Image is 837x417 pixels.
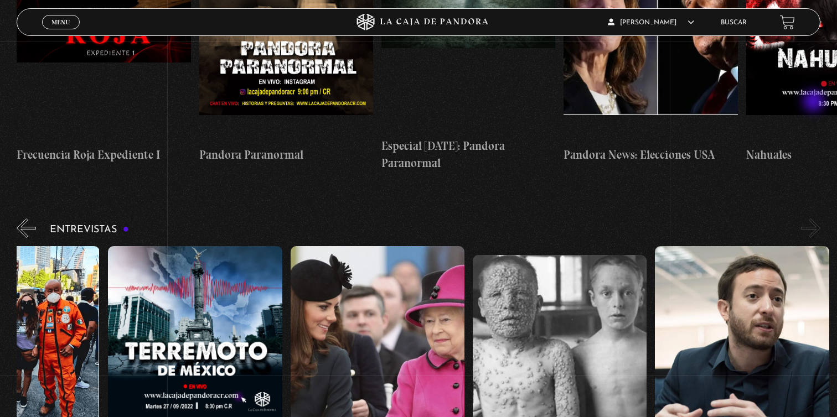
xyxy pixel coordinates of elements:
span: [PERSON_NAME] [608,19,694,26]
span: Cerrar [48,28,74,36]
button: Next [801,218,820,238]
span: Menu [51,19,70,25]
button: Previous [17,218,36,238]
h4: Especial [DATE]: Pandora Paranormal [381,137,555,172]
h4: Frecuencia Roja Expediente I [17,146,190,164]
a: Buscar [721,19,747,26]
a: View your shopping cart [780,15,795,30]
h3: Entrevistas [50,225,129,235]
h4: Pandora News: Elecciones USA [564,146,737,164]
h4: Pandora Paranormal [199,146,373,164]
